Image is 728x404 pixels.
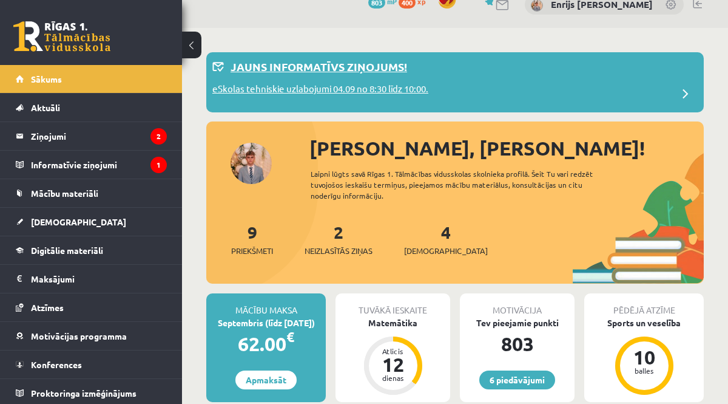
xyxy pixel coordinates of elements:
[460,317,575,329] div: Tev pieejamie punkti
[206,329,326,358] div: 62.00
[16,236,167,264] a: Digitālie materiāli
[584,293,704,317] div: Pēdējā atzīme
[309,134,704,163] div: [PERSON_NAME], [PERSON_NAME]!
[31,359,82,370] span: Konferences
[375,348,411,355] div: Atlicis
[305,245,372,257] span: Neizlasītās ziņas
[335,317,450,329] div: Matemātika
[404,245,488,257] span: [DEMOGRAPHIC_DATA]
[212,82,428,99] p: eSkolas tehniskie uzlabojumi 04.09 no 8:30 līdz 10:00.
[150,157,167,173] i: 1
[311,168,609,201] div: Laipni lūgts savā Rīgas 1. Tālmācības vidusskolas skolnieka profilā. Šeit Tu vari redzēt tuvojošo...
[16,151,167,179] a: Informatīvie ziņojumi1
[231,58,407,75] p: Jauns informatīvs ziņojums!
[31,265,167,293] legend: Maksājumi
[375,374,411,382] div: dienas
[16,322,167,350] a: Motivācijas programma
[206,293,326,317] div: Mācību maksa
[31,388,136,399] span: Proktoringa izmēģinājums
[31,330,127,341] span: Motivācijas programma
[16,122,167,150] a: Ziņojumi2
[460,293,575,317] div: Motivācija
[584,317,704,397] a: Sports un veselība 10 balles
[16,293,167,321] a: Atzīmes
[31,188,98,199] span: Mācību materiāli
[335,317,450,397] a: Matemātika Atlicis 12 dienas
[16,351,167,378] a: Konferences
[626,348,662,367] div: 10
[584,317,704,329] div: Sports un veselība
[16,179,167,207] a: Mācību materiāli
[16,208,167,236] a: [DEMOGRAPHIC_DATA]
[286,328,294,346] span: €
[31,216,126,227] span: [DEMOGRAPHIC_DATA]
[16,94,167,122] a: Aktuāli
[335,293,450,317] div: Tuvākā ieskaite
[231,245,273,257] span: Priekšmeti
[206,317,326,329] div: Septembris (līdz [DATE])
[31,302,64,313] span: Atzīmes
[212,58,698,106] a: Jauns informatīvs ziņojums! eSkolas tehniskie uzlabojumi 04.09 no 8:30 līdz 10:00.
[31,74,62,84] span: Sākums
[31,245,103,256] span: Digitālie materiāli
[404,221,488,257] a: 4[DEMOGRAPHIC_DATA]
[479,371,555,389] a: 6 piedāvājumi
[150,128,167,145] i: 2
[16,65,167,93] a: Sākums
[31,102,60,113] span: Aktuāli
[235,371,297,389] a: Apmaksāt
[375,355,411,374] div: 12
[31,151,167,179] legend: Informatīvie ziņojumi
[16,265,167,293] a: Maksājumi
[13,21,110,52] a: Rīgas 1. Tālmācības vidusskola
[231,221,273,257] a: 9Priekšmeti
[31,122,167,150] legend: Ziņojumi
[460,329,575,358] div: 803
[305,221,372,257] a: 2Neizlasītās ziņas
[626,367,662,374] div: balles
